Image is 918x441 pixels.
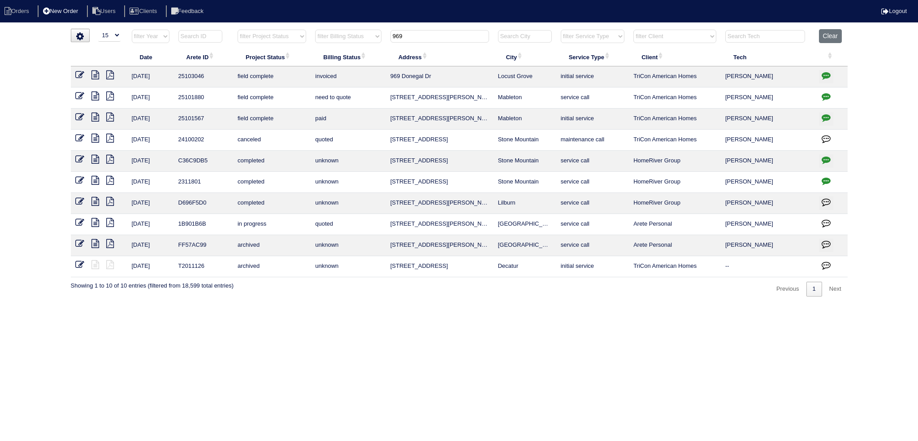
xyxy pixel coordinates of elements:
th: Service Type: activate to sort column ascending [556,48,629,66]
td: [DATE] [127,109,174,130]
a: Logout [881,8,907,14]
a: 1 [806,282,822,297]
td: [STREET_ADDRESS][PERSON_NAME][PERSON_NAME] [386,193,494,214]
td: [DATE] [127,214,174,235]
td: 1B901B6B [174,214,233,235]
td: need to quote [311,87,385,109]
td: Locust Grove [494,66,556,87]
th: Arete ID: activate to sort column ascending [174,48,233,66]
td: 2311801 [174,172,233,193]
td: field complete [233,66,311,87]
th: Client: activate to sort column ascending [629,48,721,66]
td: unknown [311,151,385,172]
td: unknown [311,256,385,277]
td: service call [556,235,629,256]
div: Showing 1 to 10 of 10 entries (filtered from 18,599 total entries) [71,277,234,290]
td: service call [556,172,629,193]
td: maintenance call [556,130,629,151]
a: New Order [38,8,85,14]
td: [PERSON_NAME] [721,235,814,256]
td: [DATE] [127,256,174,277]
td: in progress [233,214,311,235]
td: 25101567 [174,109,233,130]
td: initial service [556,66,629,87]
button: Clear [819,29,842,43]
td: completed [233,151,311,172]
th: Date [127,48,174,66]
li: Users [87,5,123,17]
td: [PERSON_NAME] [721,193,814,214]
td: [PERSON_NAME] [721,151,814,172]
td: Mableton [494,87,556,109]
td: FF57AC99 [174,235,233,256]
a: Clients [124,8,164,14]
td: [STREET_ADDRESS][PERSON_NAME] [386,235,494,256]
td: Arete Personal [629,235,721,256]
td: 24100202 [174,130,233,151]
td: archived [233,256,311,277]
td: Mableton [494,109,556,130]
td: initial service [556,256,629,277]
input: Search Tech [725,30,805,43]
td: service call [556,87,629,109]
td: [GEOGRAPHIC_DATA] [494,235,556,256]
input: Search Address [390,30,489,43]
td: [DATE] [127,235,174,256]
td: [PERSON_NAME] [721,66,814,87]
td: D696F5D0 [174,193,233,214]
td: 25101880 [174,87,233,109]
td: [PERSON_NAME] [721,87,814,109]
td: [STREET_ADDRESS][PERSON_NAME] [386,109,494,130]
th: City: activate to sort column ascending [494,48,556,66]
td: quoted [311,130,385,151]
td: Stone Mountain [494,151,556,172]
td: [PERSON_NAME] [721,109,814,130]
td: [STREET_ADDRESS] [386,151,494,172]
td: initial service [556,109,629,130]
td: [GEOGRAPHIC_DATA] [494,214,556,235]
a: Next [823,282,848,297]
td: quoted [311,214,385,235]
td: [DATE] [127,172,174,193]
li: New Order [38,5,85,17]
td: completed [233,172,311,193]
td: field complete [233,109,311,130]
td: HomeRiver Group [629,193,721,214]
td: unknown [311,172,385,193]
td: TriCon American Homes [629,87,721,109]
td: [DATE] [127,66,174,87]
td: paid [311,109,385,130]
td: [STREET_ADDRESS] [386,256,494,277]
td: [DATE] [127,130,174,151]
a: Previous [770,282,805,297]
th: Project Status: activate to sort column ascending [233,48,311,66]
td: -- [721,256,814,277]
td: [STREET_ADDRESS][PERSON_NAME] [386,214,494,235]
li: Feedback [166,5,211,17]
td: [PERSON_NAME] [721,130,814,151]
td: invoiced [311,66,385,87]
td: Stone Mountain [494,130,556,151]
td: T2011126 [174,256,233,277]
td: [STREET_ADDRESS] [386,130,494,151]
td: [PERSON_NAME] [721,172,814,193]
td: [STREET_ADDRESS] [386,172,494,193]
td: Decatur [494,256,556,277]
td: HomeRiver Group [629,172,721,193]
td: [STREET_ADDRESS][PERSON_NAME] [386,87,494,109]
td: Stone Mountain [494,172,556,193]
td: unknown [311,193,385,214]
td: C36C9DB5 [174,151,233,172]
td: service call [556,214,629,235]
td: archived [233,235,311,256]
td: TriCon American Homes [629,66,721,87]
td: canceled [233,130,311,151]
td: Lilburn [494,193,556,214]
td: [PERSON_NAME] [721,214,814,235]
li: Clients [124,5,164,17]
td: [DATE] [127,151,174,172]
td: field complete [233,87,311,109]
td: TriCon American Homes [629,109,721,130]
td: [DATE] [127,193,174,214]
td: service call [556,151,629,172]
